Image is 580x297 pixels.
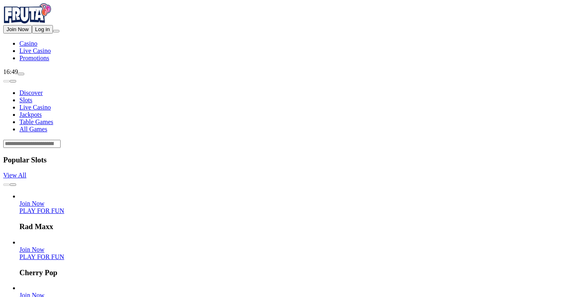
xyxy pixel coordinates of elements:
input: Search [3,140,61,148]
a: Rad Maxx [19,200,44,207]
button: menu [53,30,59,32]
nav: Main menu [3,40,577,62]
a: Live Casino [19,47,51,54]
button: Log in [32,25,53,34]
nav: Primary [3,3,577,62]
span: 16:49 [3,68,18,75]
span: Log in [35,26,50,32]
article: Cherry Pop [19,239,577,277]
nav: Lobby [3,76,577,133]
h3: Rad Maxx [19,222,577,231]
a: Table Games [19,118,53,125]
a: Cherry Pop [19,246,44,253]
button: live-chat [18,73,24,75]
h3: Popular Slots [3,156,577,164]
a: Rad Maxx [19,207,64,214]
a: Live Casino [19,104,51,111]
button: Join Now [3,25,32,34]
a: Jackpots [19,111,42,118]
a: View All [3,172,26,179]
a: Discover [19,89,43,96]
button: prev slide [3,183,10,186]
a: Casino [19,40,37,47]
img: Fruta [3,3,52,23]
span: Join Now [6,26,29,32]
span: All Games [19,126,47,133]
a: Promotions [19,55,49,61]
h3: Cherry Pop [19,268,577,277]
header: Lobby [3,76,577,148]
a: Fruta [3,18,52,25]
span: Join Now [19,200,44,207]
article: Rad Maxx [19,193,577,231]
span: Join Now [19,246,44,253]
a: Cherry Pop [19,253,64,260]
button: next slide [10,183,16,186]
a: Slots [19,97,32,103]
button: prev slide [3,80,10,82]
button: next slide [10,80,16,82]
